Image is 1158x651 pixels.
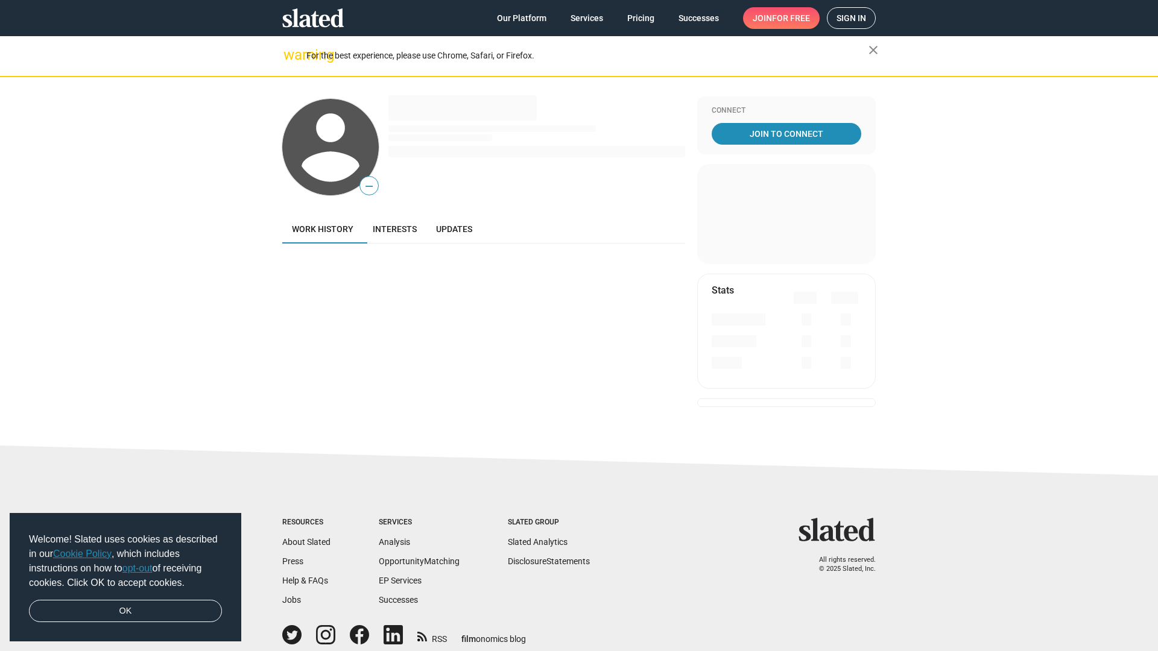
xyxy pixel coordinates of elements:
[10,513,241,642] div: cookieconsent
[29,532,222,590] span: Welcome! Slated uses cookies as described in our , which includes instructions on how to of recei...
[379,537,410,547] a: Analysis
[806,556,876,573] p: All rights reserved. © 2025 Slated, Inc.
[379,576,422,585] a: EP Services
[561,7,613,29] a: Services
[53,549,112,559] a: Cookie Policy
[379,518,460,527] div: Services
[282,576,328,585] a: Help & FAQs
[627,7,654,29] span: Pricing
[712,106,861,116] div: Connect
[282,518,331,527] div: Resources
[679,7,719,29] span: Successes
[417,626,447,645] a: RSS
[122,563,153,573] a: opt-out
[712,123,861,145] a: Join To Connect
[487,7,556,29] a: Our Platform
[827,7,876,29] a: Sign in
[571,7,603,29] span: Services
[866,43,881,57] mat-icon: close
[282,537,331,547] a: About Slated
[426,215,482,244] a: Updates
[379,556,460,566] a: OpportunityMatching
[363,215,426,244] a: Interests
[282,595,301,605] a: Jobs
[508,556,590,566] a: DisclosureStatements
[461,624,526,645] a: filmonomics blog
[282,556,303,566] a: Press
[282,215,363,244] a: Work history
[743,7,820,29] a: Joinfor free
[712,284,734,297] mat-card-title: Stats
[379,595,418,605] a: Successes
[436,224,472,234] span: Updates
[508,518,590,527] div: Slated Group
[360,178,378,194] span: —
[306,48,868,64] div: For the best experience, please use Chrome, Safari, or Firefox.
[292,224,353,234] span: Work history
[283,48,298,62] mat-icon: warning
[669,7,729,29] a: Successes
[461,634,476,644] span: film
[497,7,546,29] span: Our Platform
[618,7,664,29] a: Pricing
[714,123,859,145] span: Join To Connect
[772,7,810,29] span: for free
[508,537,568,547] a: Slated Analytics
[373,224,417,234] span: Interests
[29,600,222,623] a: dismiss cookie message
[753,7,810,29] span: Join
[837,8,866,28] span: Sign in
